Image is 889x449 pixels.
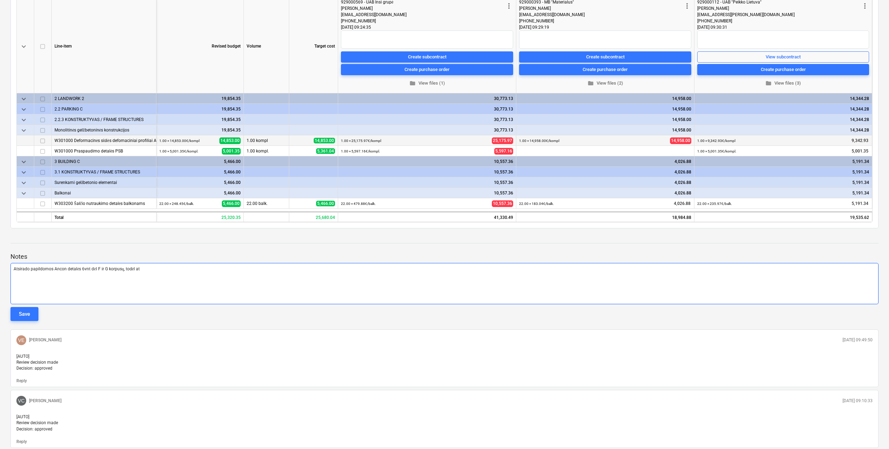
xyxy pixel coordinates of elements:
span: keyboard_arrow_down [20,189,28,198]
button: View files (1) [341,78,513,89]
div: [DATE] 09:30:31 [697,24,869,30]
div: 30,773.13 [341,114,513,125]
div: 3.1 KONSTRUKTYVAS / FRAME STRUCTURES [54,167,153,177]
p: Notes [10,252,879,261]
small: 1.00 × 5,001.35€ / kompl. [159,149,198,153]
div: W301000 Deformacinės siūlės defomaciniai profiliai Ancon (HLDQ22 -10 vnt, HLDQ24 – 11 vnt, HLDQ30... [54,135,153,145]
div: 5,466.00 [159,188,241,198]
span: keyboard_arrow_down [20,126,28,135]
div: [PERSON_NAME] [519,5,683,12]
small: 22.00 × 235.97€ / balk. [697,202,732,206]
span: VE [18,337,25,343]
span: Atsirado papildomos Ancon detalės 6vnt dėl F ir G korpusų, todėl at [14,266,140,271]
button: Create purchase order [697,64,869,75]
span: keyboard_arrow_down [20,105,28,114]
button: Reply [16,439,27,445]
div: 1.00 kompl [244,135,289,146]
div: 2.2 PARKING C [54,104,153,114]
div: Create subcontract [408,53,446,61]
div: 30,773.13 [341,93,513,104]
small: 1.00 × 25,175.97€ / kompl [341,139,381,143]
div: [PERSON_NAME] [341,5,505,12]
div: 3 BUILDING C [54,156,153,166]
button: Create subcontract [519,51,691,63]
button: View files (2) [519,78,691,89]
div: 14,958.00 [519,93,691,104]
div: 4,026.88 [519,188,691,198]
span: more_vert [683,2,691,10]
div: 14,344.28 [697,125,869,135]
div: Chat Widget [854,415,889,449]
div: 2.2.3 KONSTRUKTYVAS / FRAME STRUCTURES [54,114,153,124]
span: View files (1) [344,79,510,87]
span: 14,853.00 [314,138,335,143]
p: [PERSON_NAME] [29,398,61,404]
small: 22.00 × 479.88€ / balk. [341,202,376,206]
div: 4,026.88 [519,167,691,177]
div: 19,854.35 [159,125,241,135]
span: 5,001.35 [851,148,869,154]
span: [EMAIL_ADDRESS][DOMAIN_NAME] [341,12,407,17]
span: [AUTO] Review decision made Decision: approved [16,414,58,431]
span: 5,597.16 [494,148,513,155]
span: folder [409,80,416,86]
div: Balkonai [54,188,153,198]
small: 1.00 × 9,342.93€ / kompl [697,139,735,143]
div: 10,557.36 [341,156,513,167]
p: [DATE] 09:49:50 [843,337,873,343]
div: [DATE] 09:24:35 [341,24,513,30]
div: 14,344.28 [697,93,869,104]
div: Valdas Eimontas [16,335,26,345]
small: 22.00 × 248.45€ / balk. [159,202,194,206]
button: View files (3) [697,78,869,89]
div: 5,466.00 [159,167,241,177]
span: [AUTO] Review decision made Decision: approved [16,354,58,371]
p: [PERSON_NAME] [29,337,61,343]
div: Surenkami gelžbetonio elementai [54,177,153,187]
span: View files (2) [522,79,688,87]
span: keyboard_arrow_down [20,116,28,124]
small: 1.00 × 14,853.00€ / kompl [159,139,199,143]
div: W301000 Praspaudimo detalės PSB [54,146,153,156]
span: keyboard_arrow_down [20,158,28,166]
div: 5,191.34 [697,167,869,177]
span: 10,557.36 [492,200,513,207]
span: 14,853.00 [219,137,241,144]
button: Reply [16,378,27,384]
span: 9,342.93 [851,138,869,144]
span: 4,026.88 [673,201,691,207]
button: Create purchase order [341,64,513,75]
span: more_vert [505,2,513,10]
span: 14,958.00 [670,137,691,144]
small: 22.00 × 183.04€ / balk. [519,202,554,206]
div: 30,773.13 [341,125,513,135]
span: folder [588,80,594,86]
span: 5,361.04 [316,148,335,154]
div: 25,320.35 [156,212,244,222]
p: [DATE] 09:10:33 [843,398,873,404]
div: 19,854.35 [159,93,241,104]
div: Valentinas Cilcius [16,396,26,406]
div: [PERSON_NAME] [697,5,861,12]
div: Create purchase order [405,65,450,73]
div: 10,557.36 [341,188,513,198]
span: keyboard_arrow_down [20,179,28,187]
div: Total [52,212,156,222]
div: 19,854.35 [159,104,241,114]
div: View subcontract [766,53,801,61]
div: Save [19,309,30,319]
div: Monolitinės gelžbetoninės konstrukcijos [54,125,153,135]
span: [EMAIL_ADDRESS][PERSON_NAME][DOMAIN_NAME] [697,12,795,17]
span: keyboard_arrow_down [20,95,28,103]
div: 1.00 kompl. [244,146,289,156]
span: 5,466.00 [316,201,335,206]
div: 5,466.00 [159,156,241,167]
small: 1.00 × 5,001.35€ / kompl. [697,149,736,153]
div: 19,854.35 [159,114,241,125]
div: [PHONE_NUMBER] [697,18,861,24]
button: Save [10,307,38,321]
div: 5,466.00 [159,177,241,188]
div: 4,026.88 [519,177,691,188]
div: 18,984.88 [516,212,694,222]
